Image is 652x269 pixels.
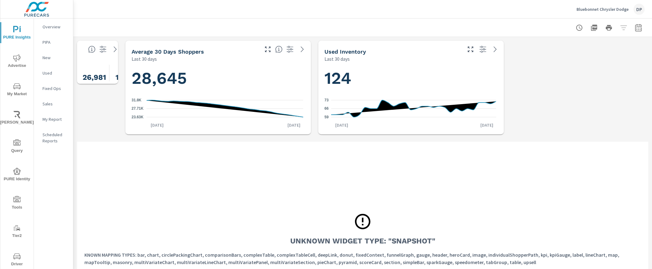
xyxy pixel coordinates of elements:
[324,107,329,111] text: 66
[324,68,498,89] h1: 124
[476,122,498,128] p: [DATE]
[634,4,645,15] div: DP
[2,83,32,98] span: My Market
[146,122,168,128] p: [DATE]
[43,116,68,122] p: My Report
[331,122,352,128] p: [DATE]
[43,24,68,30] p: Overview
[283,122,305,128] p: [DATE]
[43,85,68,92] p: Fixed Ops
[324,55,350,63] p: Last 30 days
[132,98,141,102] text: 31.8K
[34,53,73,62] div: New
[43,39,68,45] p: PIPA
[466,44,475,54] button: Make Fullscreen
[34,38,73,47] div: PIPA
[2,139,32,154] span: Query
[34,130,73,145] div: Scheduled Reports
[84,251,641,266] p: KNOWN MAPPING TYPES: bar, chart, circlePackingChart, comparisonBars, complexTable, complexTableCe...
[43,55,68,61] p: New
[79,83,109,88] p: Researchers
[603,22,615,34] button: Print Report
[34,84,73,93] div: Fixed Ops
[632,22,645,34] button: Select Date Range
[2,111,32,126] span: [PERSON_NAME]
[34,115,73,124] div: My Report
[2,196,32,211] span: Tools
[34,22,73,31] div: Overview
[324,48,366,55] h5: Used Inventory
[132,107,144,111] text: 27.71K
[290,236,435,246] h3: Unknown Widget Type: "snapshot"
[110,44,120,54] a: See more details in report
[132,55,157,63] p: Last 30 days
[2,224,32,239] span: Tier2
[577,6,629,12] p: Bluebonnet Chrysler Dodge
[275,46,283,53] span: A rolling 30 day total of daily Shoppers on the dealership website, averaged over the selected da...
[2,54,32,69] span: Advertise
[132,48,204,55] h5: Average 30 Days Shoppers
[132,68,305,89] h1: 28,645
[297,44,307,54] a: See more details in report
[132,115,144,119] text: 23.63K
[88,46,96,53] span: Know where every customer is during their purchase journey. View customer activity from first cli...
[324,98,329,102] text: 73
[34,99,73,108] div: Sales
[43,70,68,76] p: Used
[490,44,500,54] a: See more details in report
[34,68,73,78] div: Used
[324,115,329,119] text: 59
[2,168,32,183] span: PURE Identity
[588,22,600,34] button: "Export Report to PDF"
[43,101,68,107] p: Sales
[2,253,32,268] span: Driver
[263,44,273,54] button: Make Fullscreen
[43,132,68,144] p: Scheduled Reports
[2,26,32,41] span: PURE Insights
[109,83,139,88] p: Browsers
